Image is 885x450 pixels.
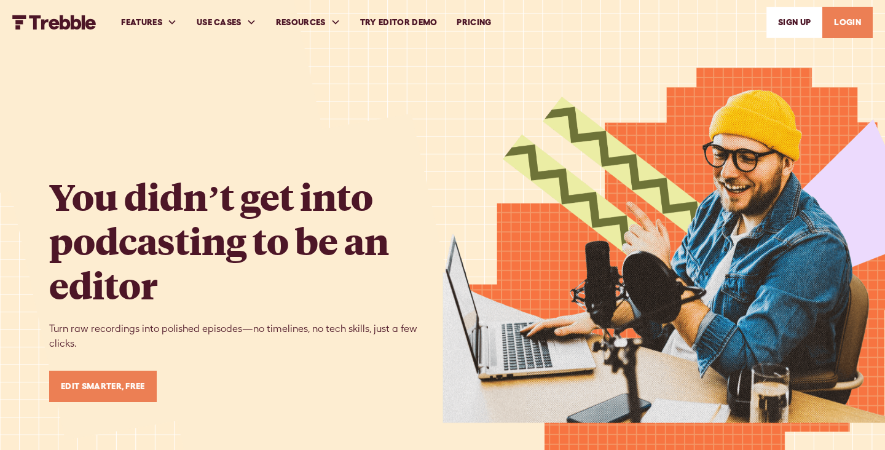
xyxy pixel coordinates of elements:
[822,7,873,38] a: LOGIN
[766,7,822,38] a: SIGn UP
[49,322,442,351] p: Turn raw recordings into polished episodes—no timelines, no tech skills, just a few clicks.
[49,371,157,402] a: Edit Smarter, Free
[276,16,326,29] div: RESOURCES
[12,15,96,30] a: home
[447,1,501,44] a: PRICING
[350,1,447,44] a: Try Editor Demo
[12,15,96,30] img: Trebble FM Logo
[266,1,350,44] div: RESOURCES
[111,1,187,44] div: FEATURES
[49,172,389,309] strong: You didn’t get into podcasting to be an editor
[187,1,266,44] div: USE CASES
[121,16,162,29] div: FEATURES
[197,16,242,29] div: USE CASES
